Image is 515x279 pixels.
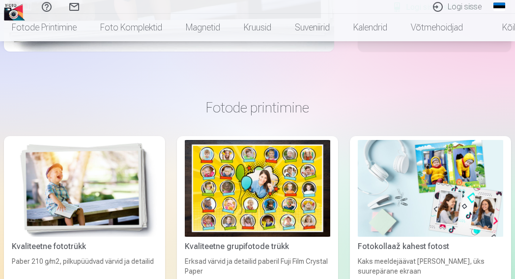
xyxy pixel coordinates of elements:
[232,14,283,41] a: Kruusid
[12,140,157,237] img: Kvaliteetne fototrükk
[399,14,475,41] a: Võtmehoidjad
[8,241,161,252] div: Kvaliteetne fototrükk
[12,99,503,116] h3: Fotode printimine
[354,256,507,276] div: Kaks meeldejäävat [PERSON_NAME], üks suurepärane ekraan
[174,14,232,41] a: Magnetid
[358,140,503,237] img: Fotokollaaž kahest fotost
[342,14,399,41] a: Kalendrid
[88,14,174,41] a: Foto komplektid
[181,241,334,252] div: Kvaliteetne grupifotode trükk
[8,256,161,276] div: Paber 210 g/m2, pilkupüüdvad värvid ja detailid
[4,4,25,21] img: /zh2
[354,241,507,252] div: Fotokollaaž kahest fotost
[283,14,342,41] a: Suveniirid
[185,140,330,237] img: Kvaliteetne grupifotode trükk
